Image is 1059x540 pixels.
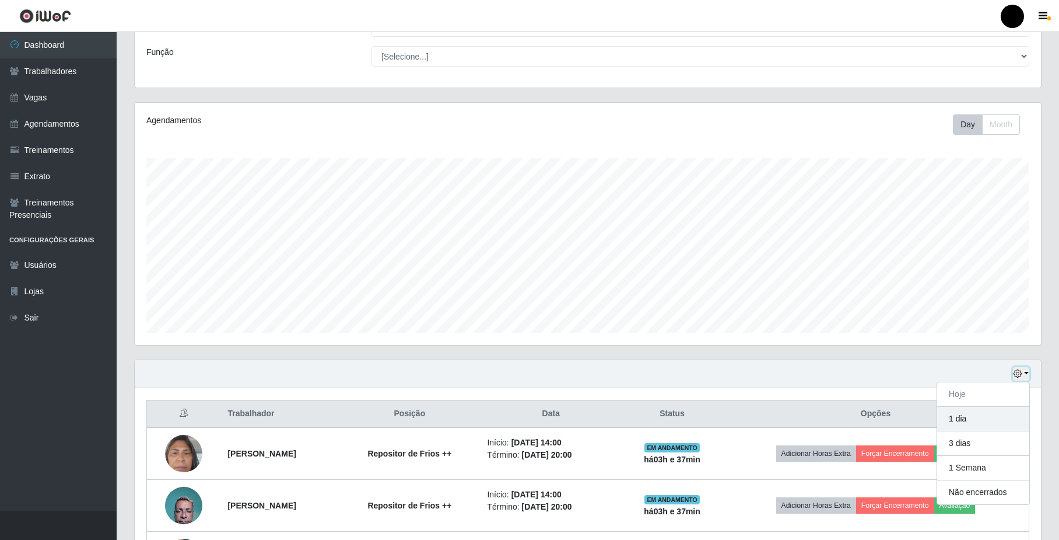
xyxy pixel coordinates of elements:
[487,449,615,461] li: Término:
[487,489,615,501] li: Início:
[644,495,700,504] span: EM ANDAMENTO
[367,449,451,458] strong: Repositor de Frios ++
[937,407,1029,431] button: 1 dia
[146,114,504,127] div: Agendamentos
[982,114,1020,135] button: Month
[522,502,572,511] time: [DATE] 20:00
[934,445,976,462] button: Avaliação
[937,456,1029,480] button: 1 Semana
[953,114,983,135] button: Day
[937,431,1029,456] button: 3 dias
[856,497,934,514] button: Forçar Encerramento
[937,382,1029,407] button: Hoje
[165,428,202,478] img: 1706817877089.jpeg
[227,449,296,458] strong: [PERSON_NAME]
[511,490,562,499] time: [DATE] 14:00
[367,501,451,510] strong: Repositor de Frios ++
[644,507,700,516] strong: há 03 h e 37 min
[776,445,856,462] button: Adicionar Horas Extra
[339,400,480,428] th: Posição
[480,400,622,428] th: Data
[953,114,1029,135] div: Toolbar with button groups
[146,46,174,58] label: Função
[220,400,339,428] th: Trabalhador
[522,450,572,459] time: [DATE] 20:00
[934,497,976,514] button: Avaliação
[487,501,615,513] li: Término:
[953,114,1020,135] div: First group
[227,501,296,510] strong: [PERSON_NAME]
[511,438,562,447] time: [DATE] 14:00
[644,455,700,464] strong: há 03 h e 37 min
[723,400,1029,428] th: Opções
[165,480,202,530] img: 1741988407849.jpeg
[856,445,934,462] button: Forçar Encerramento
[644,443,700,452] span: EM ANDAMENTO
[487,437,615,449] li: Início:
[622,400,723,428] th: Status
[937,480,1029,504] button: Não encerrados
[19,9,71,23] img: CoreUI Logo
[776,497,856,514] button: Adicionar Horas Extra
